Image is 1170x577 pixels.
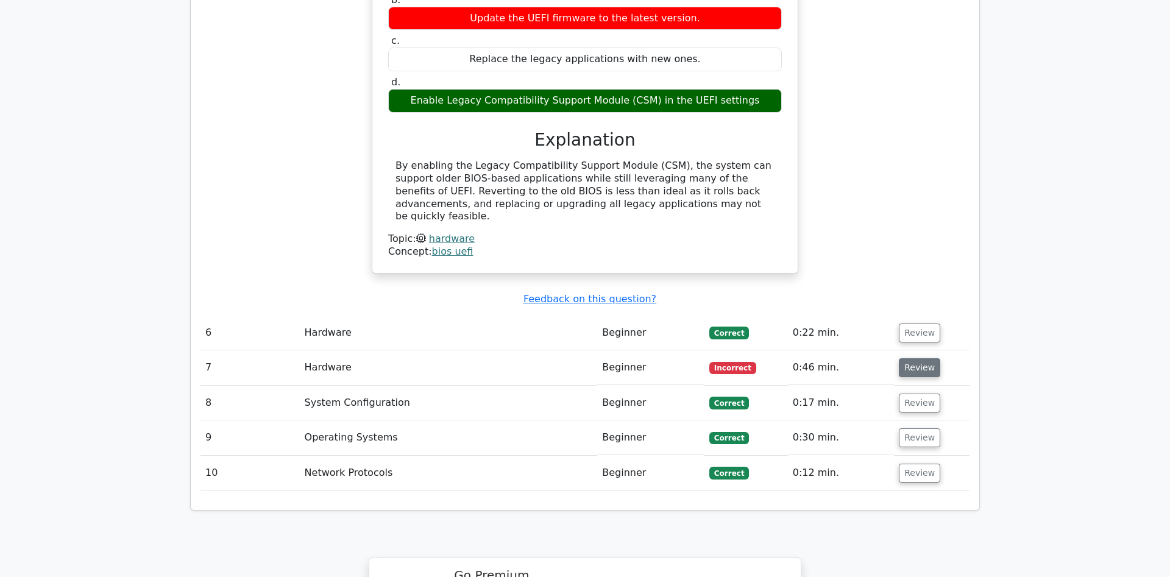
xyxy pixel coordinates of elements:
[391,35,400,46] span: c.
[899,464,940,483] button: Review
[300,386,598,420] td: System Configuration
[429,233,475,244] a: hardware
[300,420,598,455] td: Operating Systems
[709,397,749,409] span: Correct
[388,48,782,71] div: Replace the legacy applications with new ones.
[388,233,782,246] div: Topic:
[395,160,775,223] div: By enabling the Legacy Compatibility Support Module (CSM), the system can support older BIOS-base...
[709,327,749,339] span: Correct
[300,316,598,350] td: Hardware
[200,456,300,490] td: 10
[899,358,940,377] button: Review
[597,420,704,455] td: Beginner
[597,386,704,420] td: Beginner
[200,316,300,350] td: 6
[899,428,940,447] button: Review
[899,394,940,412] button: Review
[300,456,598,490] td: Network Protocols
[899,324,940,342] button: Review
[388,246,782,258] div: Concept:
[200,420,300,455] td: 9
[788,456,894,490] td: 0:12 min.
[395,130,775,150] h3: Explanation
[388,89,782,113] div: Enable Legacy Compatibility Support Module (CSM) in the UEFI settings
[523,293,656,305] a: Feedback on this question?
[200,386,300,420] td: 8
[388,7,782,30] div: Update the UEFI firmware to the latest version.
[788,386,894,420] td: 0:17 min.
[709,432,749,444] span: Correct
[709,362,756,374] span: Incorrect
[788,420,894,455] td: 0:30 min.
[597,456,704,490] td: Beginner
[597,316,704,350] td: Beginner
[300,350,598,385] td: Hardware
[709,467,749,479] span: Correct
[200,350,300,385] td: 7
[788,350,894,385] td: 0:46 min.
[597,350,704,385] td: Beginner
[788,316,894,350] td: 0:22 min.
[432,246,473,257] a: bios uefi
[391,76,400,88] span: d.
